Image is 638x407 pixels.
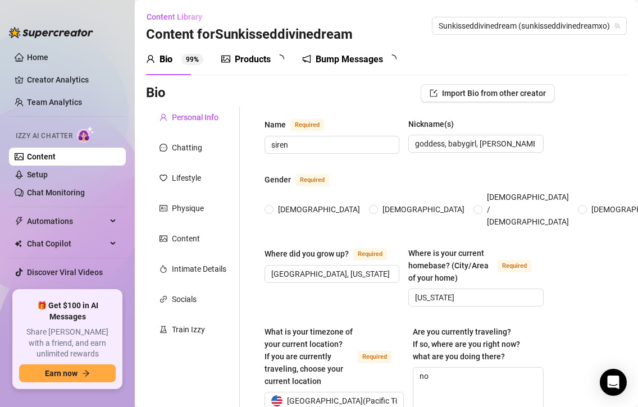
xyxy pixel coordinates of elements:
[413,327,520,361] span: Are you currently traveling? If so, where are you right now? what are you doing there?
[498,260,531,272] span: Required
[600,369,627,396] div: Open Intercom Messenger
[386,53,398,65] span: loading
[146,26,353,44] h3: Content for Sunkisseddivinedream
[146,84,166,102] h3: Bio
[421,84,555,102] button: Import Bio from other creator
[19,327,116,360] span: Share [PERSON_NAME] with a friend, and earn unlimited rewards
[159,53,172,66] div: Bio
[172,141,202,154] div: Chatting
[265,247,399,260] label: Where did you grow up?
[159,113,167,121] span: user
[302,54,311,63] span: notification
[181,54,203,65] sup: 99%
[295,174,329,186] span: Required
[27,98,82,107] a: Team Analytics
[442,89,546,98] span: Import Bio from other creator
[9,27,93,38] img: logo-BBDzfeDw.svg
[172,111,218,124] div: Personal Info
[271,268,390,280] input: Where did you grow up?
[159,295,167,303] span: link
[45,369,78,378] span: Earn now
[235,53,271,66] div: Products
[265,173,291,186] div: Gender
[159,265,167,273] span: fire
[265,248,349,260] div: Where did you grow up?
[27,235,107,253] span: Chat Copilot
[378,203,469,216] span: [DEMOGRAPHIC_DATA]
[27,268,103,277] a: Discover Viral Videos
[159,235,167,243] span: picture
[19,300,116,322] span: 🎁 Get $100 in AI Messages
[172,172,201,184] div: Lifestyle
[159,174,167,182] span: heart
[172,232,200,245] div: Content
[172,263,226,275] div: Intimate Details
[147,12,202,21] span: Content Library
[316,53,383,66] div: Bump Messages
[482,191,573,228] span: [DEMOGRAPHIC_DATA] / [DEMOGRAPHIC_DATA]
[15,217,24,226] span: thunderbolt
[172,202,204,214] div: Physique
[172,293,197,305] div: Socials
[27,53,48,62] a: Home
[77,126,94,143] img: AI Chatter
[159,144,167,152] span: message
[172,323,205,336] div: Train Izzy
[27,71,117,89] a: Creator Analytics
[415,138,534,150] input: Nickname(s)
[146,54,155,63] span: user
[19,364,116,382] button: Earn nowarrow-right
[439,17,620,34] span: Sunkisseddivinedream (sunkisseddivinedreamxo)
[274,53,285,65] span: loading
[358,351,391,363] span: Required
[430,89,438,97] span: import
[408,247,493,284] div: Where is your current homebase? (City/Area of your home)
[159,326,167,333] span: experiment
[15,240,22,248] img: Chat Copilot
[271,395,282,406] img: us
[415,291,534,304] input: Where is your current homebase? (City/Area of your home)
[16,131,72,141] span: Izzy AI Chatter
[146,8,211,26] button: Content Library
[408,118,462,130] label: Nickname(s)
[614,22,621,29] span: team
[27,152,56,161] a: Content
[159,204,167,212] span: idcard
[27,212,107,230] span: Automations
[408,118,454,130] div: Nickname(s)
[274,203,364,216] span: [DEMOGRAPHIC_DATA]
[271,139,390,151] input: Name
[290,119,324,131] span: Required
[353,248,387,260] span: Required
[265,173,341,186] label: Gender
[221,54,230,63] span: picture
[27,188,85,197] a: Chat Monitoring
[265,118,286,131] div: Name
[265,118,336,131] label: Name
[82,369,90,377] span: arrow-right
[27,170,48,179] a: Setup
[265,327,353,386] span: What is your timezone of your current location? If you are currently traveling, choose your curre...
[408,247,543,284] label: Where is your current homebase? (City/Area of your home)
